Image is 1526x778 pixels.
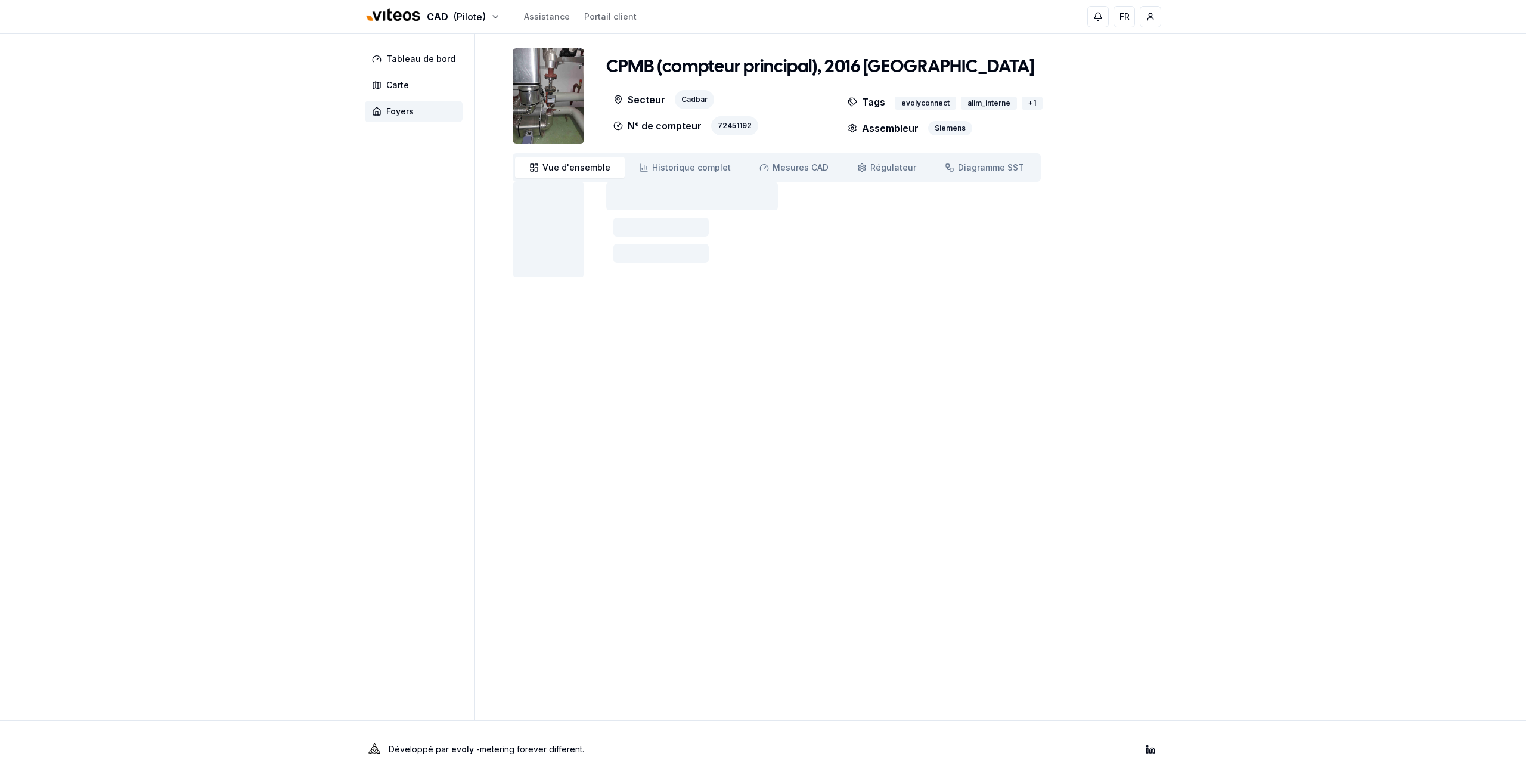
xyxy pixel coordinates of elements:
[961,97,1017,110] div: alim_interne
[513,48,584,144] img: unit Image
[386,53,455,65] span: Tableau de bord
[386,106,414,117] span: Foyers
[1022,92,1043,114] button: +1
[365,1,422,30] img: Viteos - CAD Logo
[613,116,702,135] p: N° de compteur
[1022,97,1043,110] div: + 1
[931,157,1038,178] a: Diagramme SST
[1119,11,1130,23] span: FR
[958,162,1024,173] span: Diagramme SST
[365,75,467,96] a: Carte
[524,11,570,23] a: Assistance
[675,90,714,109] div: Cadbar
[451,744,474,754] a: evoly
[365,101,467,122] a: Foyers
[870,162,916,173] span: Régulateur
[453,10,486,24] span: (Pilote)
[584,11,637,23] a: Portail client
[848,121,919,135] p: Assembleur
[389,741,584,758] p: Développé par - metering forever different .
[386,79,409,91] span: Carte
[365,4,500,30] button: CAD(Pilote)
[928,121,972,135] div: Siemens
[606,57,1034,78] h1: CPMB (compteur principal), 2016 [GEOGRAPHIC_DATA]
[625,157,745,178] a: Historique complet
[542,162,610,173] span: Vue d'ensemble
[515,157,625,178] a: Vue d'ensemble
[711,116,758,135] div: 72451192
[365,740,384,759] img: Evoly Logo
[895,97,956,110] div: evolyconnect
[613,90,665,109] p: Secteur
[652,162,731,173] span: Historique complet
[745,157,843,178] a: Mesures CAD
[1114,6,1135,27] button: FR
[843,157,931,178] a: Régulateur
[365,48,467,70] a: Tableau de bord
[848,90,885,114] p: Tags
[773,162,829,173] span: Mesures CAD
[427,10,448,24] span: CAD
